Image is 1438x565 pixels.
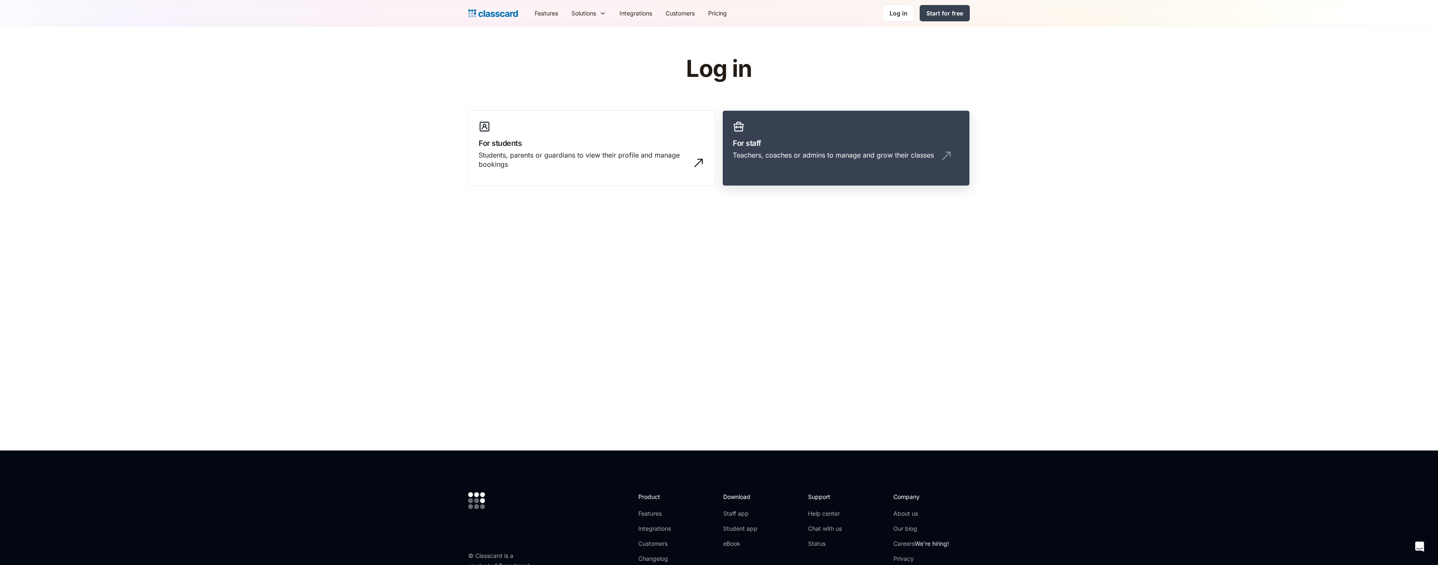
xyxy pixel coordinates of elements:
[468,110,716,186] a: For studentsStudents, parents or guardians to view their profile and manage bookings
[659,4,701,23] a: Customers
[920,5,970,21] a: Start for free
[723,492,757,501] h2: Download
[723,540,757,548] a: eBook
[701,4,734,23] a: Pricing
[638,540,683,548] a: Customers
[638,509,683,518] a: Features
[468,8,518,19] a: home
[893,555,949,563] a: Privacy
[893,524,949,533] a: Our blog
[915,540,949,547] span: We're hiring!
[723,524,757,533] a: Student app
[638,555,683,563] a: Changelog
[565,4,613,23] div: Solutions
[893,509,949,518] a: About us
[733,137,959,149] h3: For staff
[479,137,705,149] h3: For students
[926,9,963,18] div: Start for free
[808,540,842,548] a: Status
[890,9,908,18] div: Log in
[1410,537,1430,557] div: Open Intercom Messenger
[808,492,842,501] h2: Support
[733,150,934,160] div: Teachers, coaches or admins to manage and grow their classes
[586,56,852,82] h1: Log in
[893,540,949,548] a: CareersWe're hiring!
[723,509,757,518] a: Staff app
[808,509,842,518] a: Help center
[613,4,659,23] a: Integrations
[722,110,970,186] a: For staffTeachers, coaches or admins to manage and grow their classes
[893,492,949,501] h2: Company
[528,4,565,23] a: Features
[808,524,842,533] a: Chat with us
[571,9,596,18] div: Solutions
[882,5,915,22] a: Log in
[638,524,683,533] a: Integrations
[479,150,688,169] div: Students, parents or guardians to view their profile and manage bookings
[638,492,683,501] h2: Product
